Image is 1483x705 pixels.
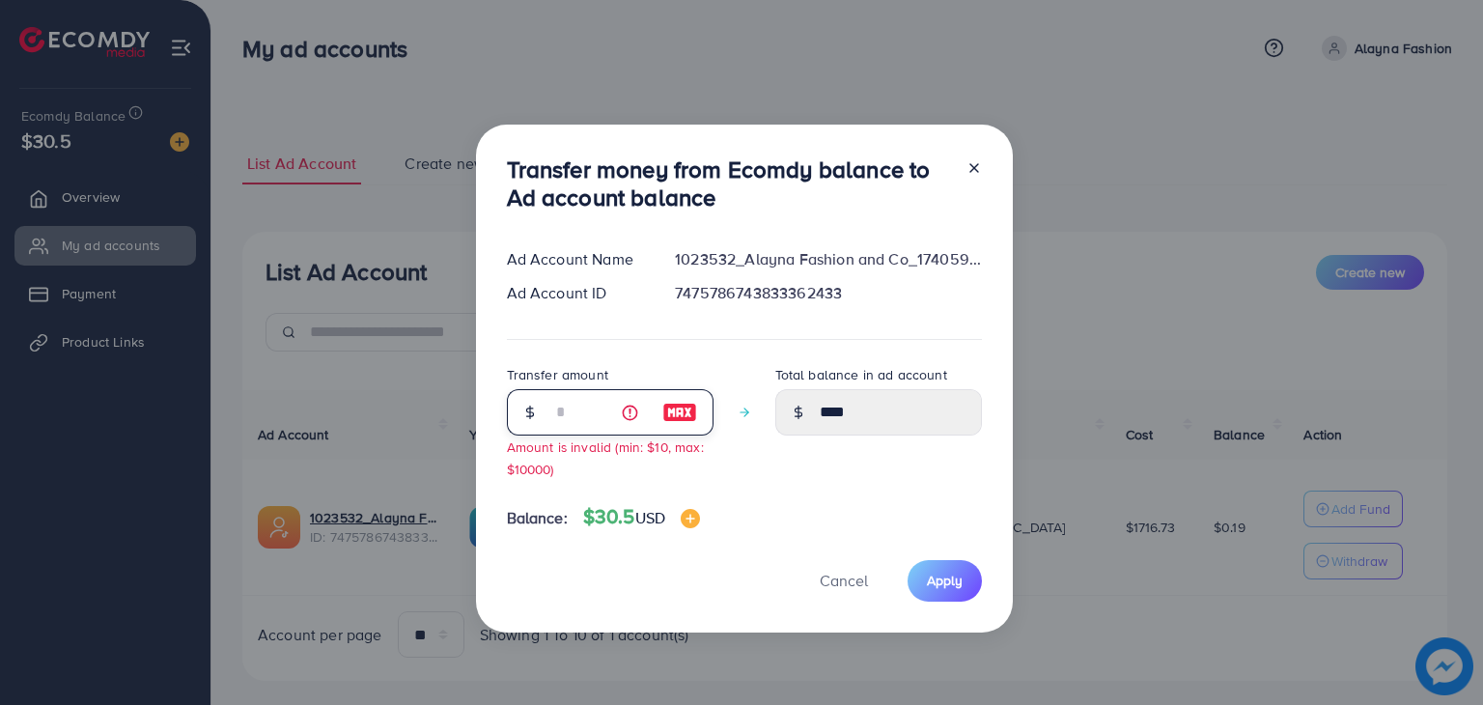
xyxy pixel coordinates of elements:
label: Total balance in ad account [775,365,947,384]
label: Transfer amount [507,365,608,384]
div: 7475786743833362433 [659,282,996,304]
img: image [681,509,700,528]
div: Ad Account Name [491,248,660,270]
span: Apply [927,571,963,590]
h3: Transfer money from Ecomdy balance to Ad account balance [507,155,951,211]
span: Balance: [507,507,568,529]
button: Cancel [796,560,892,602]
div: Ad Account ID [491,282,660,304]
div: 1023532_Alayna Fashion and Co_1740592250339 [659,248,996,270]
button: Apply [908,560,982,602]
span: USD [635,507,665,528]
small: Amount is invalid (min: $10, max: $10000) [507,437,704,478]
span: Cancel [820,570,868,591]
img: image [662,401,697,424]
h4: $30.5 [583,505,700,529]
